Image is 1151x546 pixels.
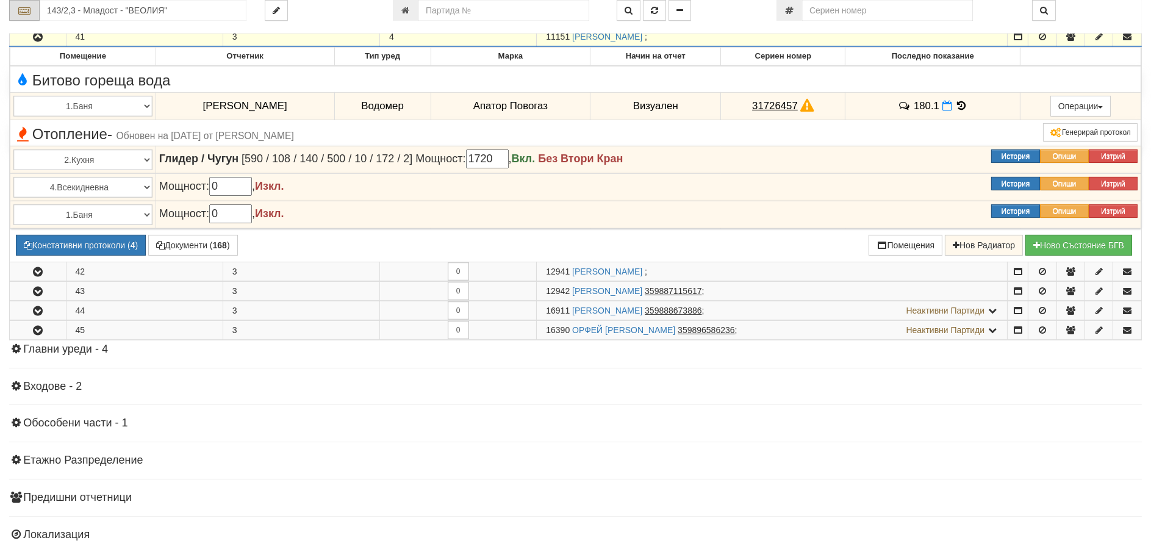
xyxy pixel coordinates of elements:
[117,131,294,141] span: Обновен на [DATE] от [PERSON_NAME]
[389,32,394,41] span: 4
[415,153,538,165] span: Мощност: ,
[546,32,570,41] span: Партида №
[645,306,701,315] tcxspan: Call 359888673886 via 3CX
[590,48,721,66] th: Начин на отчет
[1025,235,1132,256] button: Новo Състояние БГВ
[572,286,642,296] a: [PERSON_NAME]
[645,286,701,296] tcxspan: Call 359887115617 via 3CX
[66,262,223,281] td: 42
[991,204,1040,218] button: История
[9,492,1142,504] h4: Предишни отчетници
[678,325,734,335] tcxspan: Call 359896586236 via 3CX
[223,320,379,339] td: 3
[914,100,939,112] span: 180.1
[572,325,675,335] a: ОРФЕЙ [PERSON_NAME]
[9,529,1142,541] h4: Локализация
[537,281,1008,300] td: ;
[66,281,223,300] td: 43
[9,417,1142,429] h4: Обособени части - 1
[955,100,968,112] span: История на показанията
[537,27,1008,47] td: ;
[1043,123,1138,142] button: Генерирай протокол
[906,325,985,335] span: Неактивни Партиди
[16,235,146,256] button: Констативни протоколи (4)
[1040,204,1089,218] button: Опиши
[159,207,284,220] span: Мощност: ,
[213,240,227,250] b: 168
[66,27,223,47] td: 41
[334,92,431,120] td: Водомер
[590,92,721,120] td: Визуален
[66,301,223,320] td: 44
[572,306,642,315] a: [PERSON_NAME]
[537,320,1008,339] td: ;
[148,235,238,256] button: Документи (168)
[66,320,223,339] td: 45
[9,381,1142,393] h4: Входове - 2
[991,177,1040,190] button: История
[906,306,985,315] span: Неактивни Партиди
[1040,149,1089,163] button: Опиши
[131,240,135,250] b: 4
[203,100,287,112] span: [PERSON_NAME]
[1040,177,1089,190] button: Опиши
[546,267,570,276] span: Партида №
[537,301,1008,320] td: ;
[898,100,914,112] span: История на забележките
[945,235,1023,256] button: Нов Радиатор
[537,262,1008,281] td: ;
[1050,96,1111,117] button: Операции
[942,101,952,111] i: Нов Отчет към 30/09/2025
[572,32,642,41] a: [PERSON_NAME]
[9,343,1142,356] h4: Главни уреди - 4
[223,262,379,281] td: 3
[156,48,334,66] th: Отчетник
[223,281,379,300] td: 3
[546,286,570,296] span: Партида №
[752,100,798,112] tcxspan: Call 31726457 via 3CX
[13,73,170,88] span: Битово гореща вода
[242,153,412,165] span: [590 / 108 / 140 / 500 / 10 / 172 / 2]
[159,153,238,165] strong: Глидер / Чугун
[159,180,284,192] span: Мощност: ,
[334,48,431,66] th: Тип уред
[845,48,1020,66] th: Последно показание
[431,92,590,120] td: Апатор Повогаз
[10,48,156,66] th: Помещение
[255,180,284,192] b: Изкл.
[512,153,536,165] b: Вкл.
[721,48,845,66] th: Сериен номер
[9,454,1142,467] h4: Етажно Разпределение
[991,149,1040,163] button: История
[255,207,284,220] b: Изкл.
[223,27,379,47] td: 3
[546,325,570,335] span: Партида №
[869,235,943,256] button: Помещения
[572,267,642,276] a: [PERSON_NAME]
[223,301,379,320] td: 3
[1089,149,1138,163] button: Изтрий
[1089,204,1138,218] button: Изтрий
[1089,177,1138,190] button: Изтрий
[538,153,623,165] strong: Без Втори Кран
[13,126,294,142] span: Отопление
[546,306,570,315] span: Партида №
[107,126,112,142] span: -
[431,48,590,66] th: Марка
